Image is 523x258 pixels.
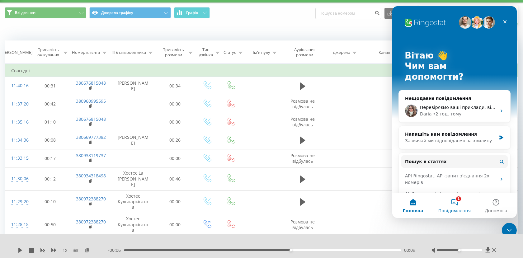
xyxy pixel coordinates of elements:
div: API Ringostat. API-запит з'єднання 2х номерів [13,167,104,180]
td: Хостес Кульпарківська [111,190,155,213]
div: 11:37:20 [11,98,24,110]
td: 00:17 [30,149,70,167]
td: [PERSON_NAME] [111,131,155,149]
input: Пошук за номером [315,8,381,19]
div: Тривалість розмови [161,47,186,58]
div: 11:35:16 [11,116,24,128]
a: 380960995595 [76,98,106,104]
td: 00:12 [30,167,70,190]
div: Статус [224,50,236,55]
div: • 2 год. тому [41,105,69,111]
div: Канал [379,50,390,55]
button: Пошук в статтях [9,149,115,162]
td: 00:50 [30,213,70,236]
span: 1 x [63,247,67,253]
td: 00:46 [155,167,195,190]
td: 00:42 [30,95,70,113]
td: Хостес Кульпарківська [111,213,155,236]
iframe: Intercom live chat [392,6,517,218]
a: 380669777382 [76,134,106,140]
div: Напишіть нам повідомлення [13,125,104,131]
div: 11:40:16 [11,80,24,92]
div: Ім'я пулу [253,50,270,55]
div: 11:29:20 [11,196,24,208]
button: Повідомлення [41,187,83,212]
div: Тип дзвінка [199,47,213,58]
td: 00:08 [30,131,70,149]
div: API Ringostat. API-запит з'єднання 2х номерів [9,164,115,182]
td: 00:00 [155,113,195,131]
a: 380938119737 [76,152,106,158]
span: Розмова не відбулась [290,98,315,110]
td: 00:00 [155,213,195,236]
span: Графік [186,11,198,15]
td: 00:00 [155,95,195,113]
button: Всі дзвінки [5,7,86,18]
span: Допомога [92,202,115,207]
button: Допомога [83,187,125,212]
td: Хостес La [PERSON_NAME] [111,167,155,190]
div: Daria [28,105,40,111]
span: Перевіряємо ваші приклади, відпишу вам по готовності [28,99,157,104]
div: Тривалість очікування [36,47,61,58]
div: Аудіозапис розмови [289,47,320,58]
div: Accessibility label [458,249,461,251]
span: Розмова не відбулась [290,116,315,128]
iframe: Intercom live chat [502,223,517,238]
span: 00:09 [404,247,415,253]
button: Графік [174,7,210,18]
td: 00:10 [30,190,70,213]
td: Сьогодні [5,64,518,77]
td: [PERSON_NAME] [111,77,155,95]
a: 380972388270 [76,196,106,202]
span: Всі дзвінки [15,10,35,15]
span: Повідомлення [46,202,78,207]
td: 00:00 [155,149,195,167]
button: Експорт [384,8,418,19]
div: [PERSON_NAME] [1,50,32,55]
a: 380934318498 [76,173,106,179]
div: 11:33:15 [11,152,24,164]
div: Copied to clipboard! [418,5,518,25]
div: 11:28:18 [11,218,24,231]
span: Головна [10,202,31,207]
a: 380676815048 [76,80,106,86]
span: Пошук в статтях [13,152,54,159]
span: - 00:06 [108,247,124,253]
div: AI. Загальна інформація та вартість [9,182,115,194]
td: 00:00 [155,190,195,213]
div: 11:30:06 [11,173,24,185]
button: Джерела трафіку [89,7,171,18]
td: 01:10 [30,113,70,131]
td: 00:31 [30,77,70,95]
div: 11:34:36 [11,134,24,146]
td: 00:26 [155,131,195,149]
a: 380676815048 [76,116,106,122]
td: 00:34 [155,77,195,95]
div: Закрити [107,10,118,21]
div: Напишіть нам повідомленняЗазвичай ми відповідаємо за хвилину [6,120,118,143]
div: Зазвичай ми відповідаємо за хвилину [13,131,104,138]
span: Розмова не відбулась [290,152,315,164]
a: 380972388270 [76,219,106,225]
div: Джерело [333,50,350,55]
div: Номер клієнта [72,50,100,55]
div: Accessibility label [290,249,292,251]
span: Розмова не відбулась [290,219,315,230]
div: ПІБ співробітника [111,50,146,55]
div: AI. Загальна інформація та вартість [13,185,104,191]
